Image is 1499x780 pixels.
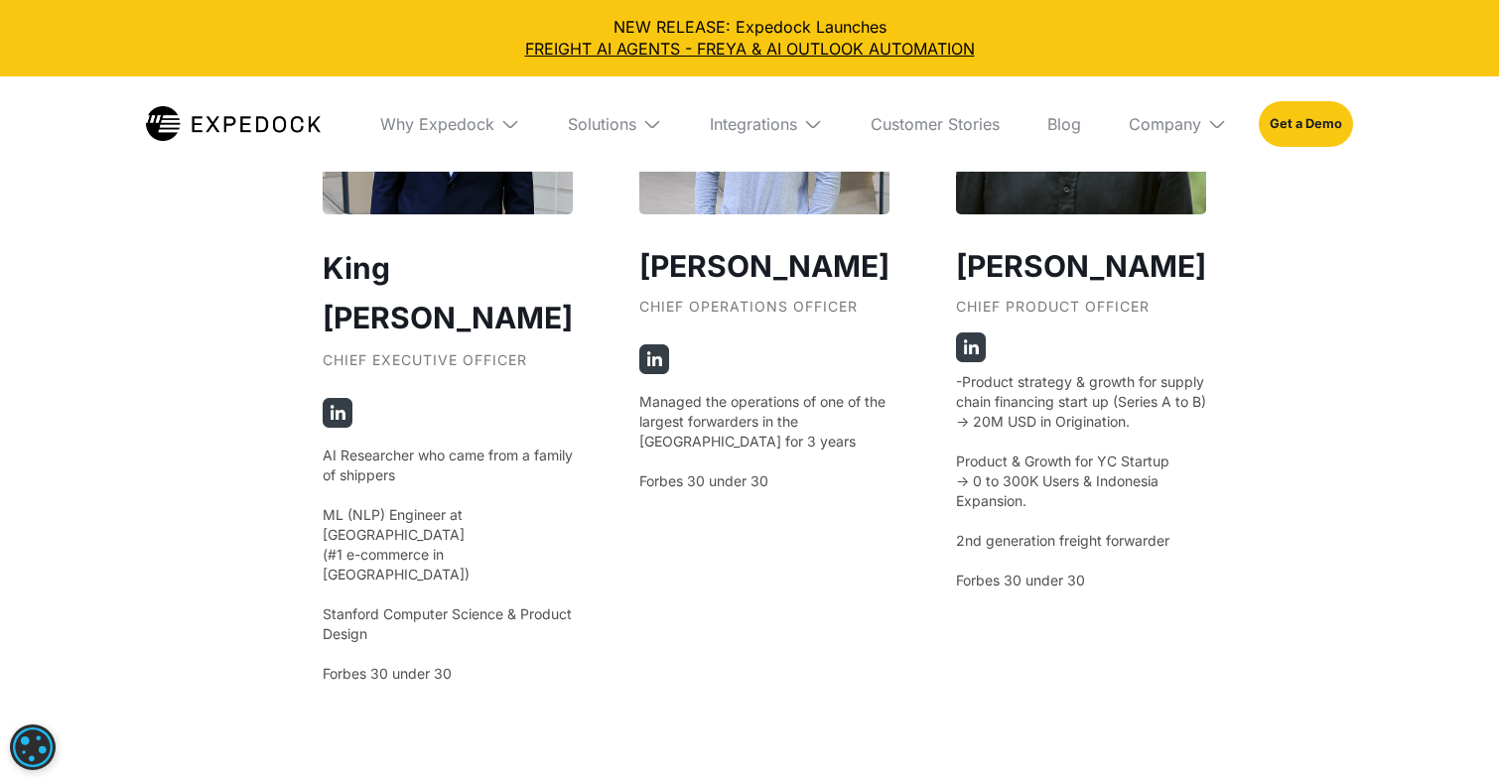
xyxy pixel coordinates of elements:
[1400,685,1499,780] iframe: Chat Widget
[552,76,678,172] div: Solutions
[855,76,1016,172] a: Customer Stories
[639,299,889,332] div: Chief Operations Officer
[1259,101,1353,147] a: Get a Demo
[956,243,1206,289] h3: [PERSON_NAME]
[956,372,1206,590] p: -Product strategy & growth for supply chain financing start up (Series A to B) -> 20M USD in Orig...
[694,76,839,172] div: Integrations
[1031,76,1097,172] a: Blog
[16,38,1483,60] a: FREIGHT AI AGENTS - FREYA & AI OUTLOOK AUTOMATION
[323,243,573,342] h2: King [PERSON_NAME]
[323,352,573,386] div: Chief Executive Officer
[1129,114,1201,134] div: Company
[639,243,889,289] h3: [PERSON_NAME]
[380,114,494,134] div: Why Expedock
[364,76,536,172] div: Why Expedock
[323,446,573,684] p: AI Researcher who came from a family of shippers ‍ ML (NLP) Engineer at [GEOGRAPHIC_DATA] (#1 e-c...
[639,392,889,491] p: Managed the operations of one of the largest forwarders in the [GEOGRAPHIC_DATA] for 3 years Forb...
[16,16,1483,61] div: NEW RELEASE: Expedock Launches
[956,299,1206,332] div: Chief Product Officer
[1113,76,1243,172] div: Company
[568,114,636,134] div: Solutions
[710,114,797,134] div: Integrations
